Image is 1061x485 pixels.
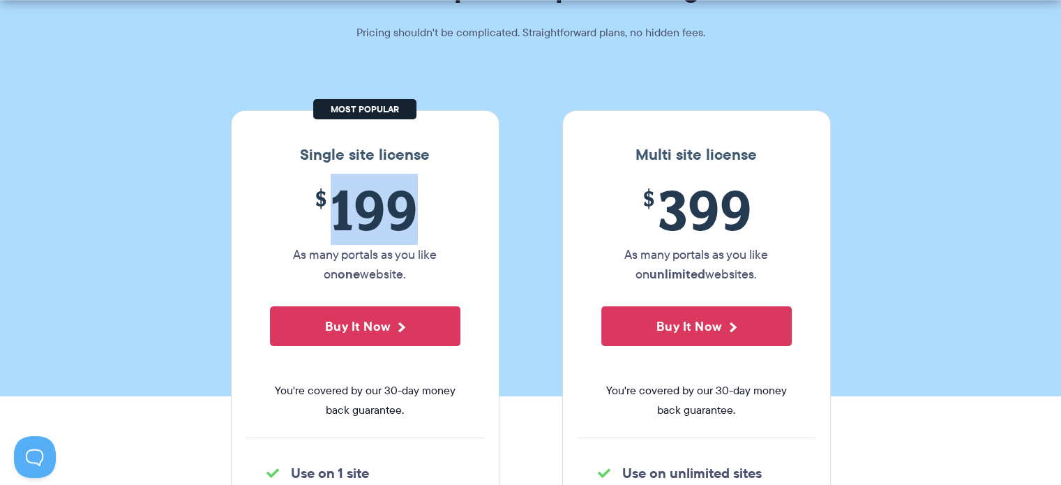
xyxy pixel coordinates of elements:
[601,178,792,241] span: 399
[577,146,816,164] h3: Multi site license
[270,245,460,284] p: As many portals as you like on website.
[246,146,485,164] h3: Single site license
[291,463,369,484] strong: Use on 1 site
[649,264,705,283] strong: unlimited
[322,23,740,43] p: Pricing shouldn't be complicated. Straightforward plans, no hidden fees.
[270,306,460,346] button: Buy It Now
[14,436,56,478] iframe: Toggle Customer Support
[270,178,460,241] span: 199
[601,381,792,420] span: You're covered by our 30-day money back guarantee.
[270,381,460,420] span: You're covered by our 30-day money back guarantee.
[338,264,360,283] strong: one
[622,463,762,484] strong: Use on unlimited sites
[601,306,792,346] button: Buy It Now
[601,245,792,284] p: As many portals as you like on websites.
